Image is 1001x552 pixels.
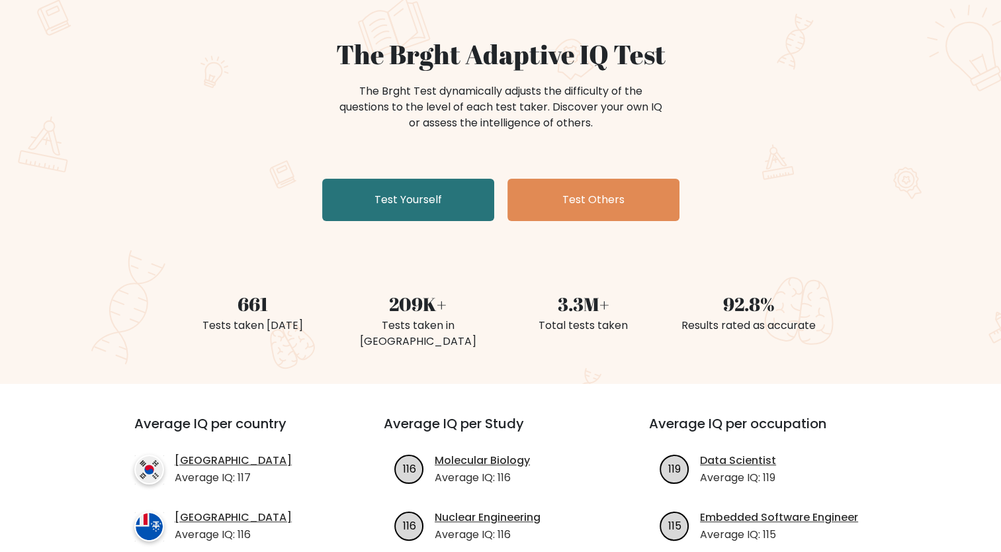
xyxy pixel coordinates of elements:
[384,416,617,447] h3: Average IQ per Study
[674,290,824,318] div: 92.8%
[674,318,824,334] div: Results rated as accurate
[435,470,530,486] p: Average IQ: 116
[175,453,292,469] a: [GEOGRAPHIC_DATA]
[322,179,494,221] a: Test Yourself
[175,527,292,543] p: Average IQ: 116
[178,318,327,334] div: Tests taken [DATE]
[403,461,416,476] text: 116
[134,455,164,484] img: country
[700,510,858,526] a: Embedded Software Engineer
[134,512,164,541] img: country
[435,453,530,469] a: Molecular Biology
[509,318,658,334] div: Total tests taken
[175,510,292,526] a: [GEOGRAPHIC_DATA]
[668,461,681,476] text: 119
[134,416,336,447] h3: Average IQ per country
[435,527,541,543] p: Average IQ: 116
[700,470,776,486] p: Average IQ: 119
[343,290,493,318] div: 209K+
[668,518,681,533] text: 115
[700,453,776,469] a: Data Scientist
[178,290,327,318] div: 661
[175,470,292,486] p: Average IQ: 117
[335,83,666,131] div: The Brght Test dynamically adjusts the difficulty of the questions to the level of each test take...
[649,416,883,447] h3: Average IQ per occupation
[343,318,493,349] div: Tests taken in [GEOGRAPHIC_DATA]
[435,510,541,526] a: Nuclear Engineering
[403,518,416,533] text: 116
[507,179,679,221] a: Test Others
[178,38,824,70] h1: The Brght Adaptive IQ Test
[509,290,658,318] div: 3.3M+
[700,527,858,543] p: Average IQ: 115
